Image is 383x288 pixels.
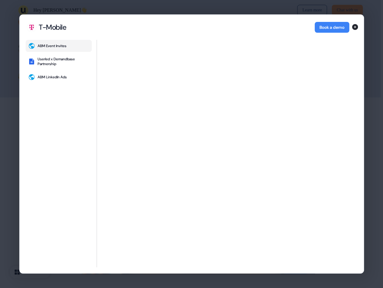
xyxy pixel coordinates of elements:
[26,54,92,69] button: Userled x Demandbase Partnership
[314,22,349,33] button: Book a demo
[38,43,66,48] div: ABM Event Invites
[38,57,89,66] div: Userled x Demandbase Partnership
[38,75,67,79] div: ABM LinkedIn Ads
[39,23,66,32] div: T-Mobile
[26,40,92,52] button: ABM Event Invites
[26,71,92,83] button: ABM LinkedIn Ads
